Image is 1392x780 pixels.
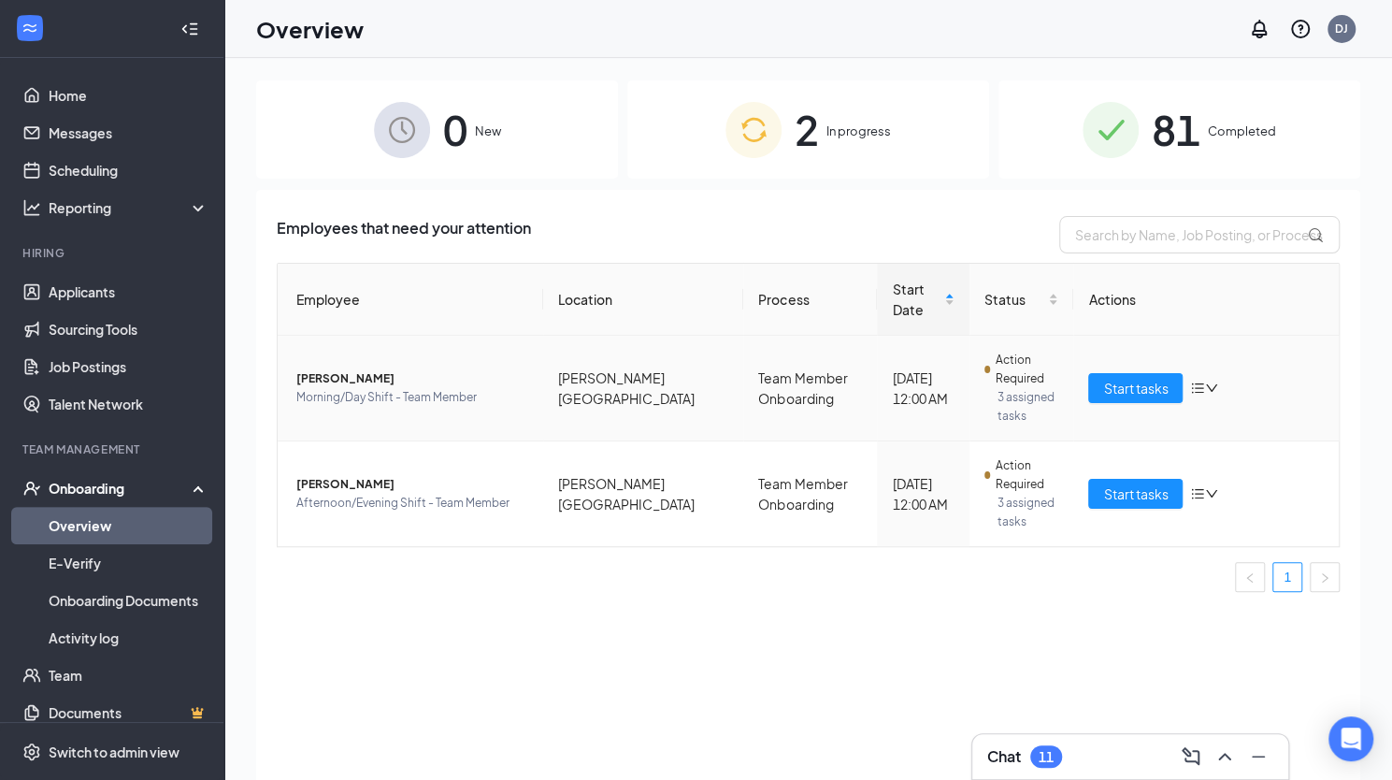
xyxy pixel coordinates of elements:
th: Status [969,264,1074,336]
a: E-Verify [49,544,208,582]
button: ChevronUp [1210,742,1240,772]
a: Activity log [49,619,208,657]
a: Talent Network [49,385,208,423]
button: ComposeMessage [1176,742,1206,772]
span: down [1205,487,1218,500]
span: Completed [1208,122,1276,140]
div: Team Management [22,441,205,457]
button: Start tasks [1088,479,1183,509]
span: 81 [1152,97,1200,162]
a: Applicants [49,273,208,311]
div: [DATE] 12:00 AM [892,473,954,514]
li: 1 [1272,562,1302,592]
h3: Chat [987,746,1021,767]
span: Start tasks [1103,484,1168,504]
span: [PERSON_NAME] [296,475,528,494]
span: Employees that need your attention [277,216,531,253]
div: Reporting [49,198,209,217]
li: Next Page [1310,562,1340,592]
svg: Collapse [180,20,199,38]
a: 1 [1273,563,1301,591]
a: Job Postings [49,348,208,385]
svg: WorkstreamLogo [21,19,39,37]
span: Start Date [892,279,940,320]
a: Overview [49,507,208,544]
span: bars [1190,486,1205,501]
div: Open Intercom Messenger [1328,716,1373,761]
td: Team Member Onboarding [743,441,877,546]
div: Hiring [22,245,205,261]
svg: ComposeMessage [1180,745,1202,768]
svg: Settings [22,743,41,761]
span: 2 [795,97,819,162]
span: New [475,122,501,140]
button: left [1235,562,1265,592]
th: Actions [1073,264,1339,336]
span: left [1244,572,1256,584]
th: Employee [278,264,543,336]
a: Onboarding Documents [49,582,208,619]
a: Messages [49,114,208,152]
div: Switch to admin view [49,743,179,761]
svg: UserCheck [22,479,41,498]
button: Minimize [1243,742,1273,772]
a: Sourcing Tools [49,311,208,348]
span: Status [984,289,1045,310]
span: 3 assigned tasks [997,494,1059,531]
span: Start tasks [1103,378,1168,398]
span: In progress [826,122,891,140]
th: Process [743,264,877,336]
div: Onboarding [49,479,193,498]
div: [DATE] 12:00 AM [892,368,954,409]
td: [PERSON_NAME][GEOGRAPHIC_DATA] [543,336,744,441]
svg: Analysis [22,198,41,217]
th: Location [543,264,744,336]
div: 11 [1039,749,1054,765]
a: DocumentsCrown [49,694,208,731]
a: Team [49,657,208,694]
span: bars [1190,381,1205,396]
svg: ChevronUp [1213,745,1236,768]
li: Previous Page [1235,562,1265,592]
div: DJ [1335,21,1348,36]
span: Morning/Day Shift - Team Member [296,388,528,407]
span: 3 assigned tasks [997,388,1059,426]
td: [PERSON_NAME][GEOGRAPHIC_DATA] [543,441,744,546]
span: Afternoon/Evening Shift - Team Member [296,494,528,513]
span: right [1319,572,1330,584]
span: Action Required [996,456,1059,494]
a: Home [49,77,208,114]
span: down [1205,382,1218,395]
input: Search by Name, Job Posting, or Process [1059,216,1340,253]
td: Team Member Onboarding [743,336,877,441]
button: right [1310,562,1340,592]
svg: Minimize [1247,745,1270,768]
span: 0 [443,97,467,162]
button: Start tasks [1088,373,1183,403]
a: Scheduling [49,152,208,189]
h1: Overview [256,13,364,45]
span: Action Required [996,351,1059,388]
span: [PERSON_NAME] [296,369,528,388]
svg: QuestionInfo [1289,18,1312,40]
svg: Notifications [1248,18,1270,40]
